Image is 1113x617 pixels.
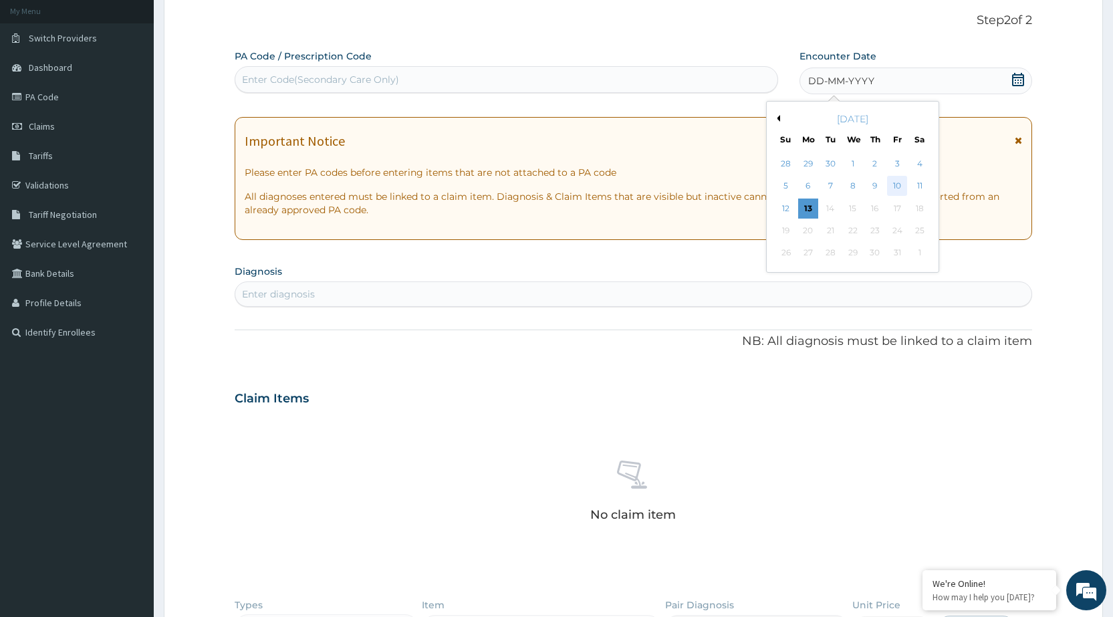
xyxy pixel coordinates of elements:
div: month 2025-10 [775,153,931,265]
div: Su [779,134,791,145]
div: Chat with us now [70,75,225,92]
div: Choose Friday, October 10th, 2025 [887,176,907,197]
label: Diagnosis [235,265,282,278]
div: We're Online! [933,578,1046,590]
div: Not available Wednesday, October 29th, 2025 [842,243,862,263]
span: Switch Providers [29,32,97,44]
img: d_794563401_company_1708531726252_794563401 [25,67,54,100]
div: Not available Thursday, October 16th, 2025 [865,199,885,219]
div: Enter Code(Secondary Care Only) [242,73,399,86]
div: Fr [892,134,903,145]
h1: Important Notice [245,134,345,148]
div: Choose Sunday, October 5th, 2025 [775,176,795,197]
p: Step 2 of 2 [235,13,1032,28]
div: Not available Saturday, October 25th, 2025 [909,221,929,241]
div: Th [869,134,880,145]
div: Not available Thursday, October 30th, 2025 [865,243,885,263]
span: We're online! [78,168,184,303]
div: Not available Saturday, October 18th, 2025 [909,199,929,219]
div: Not available Sunday, October 19th, 2025 [775,221,795,241]
div: Choose Sunday, October 12th, 2025 [775,199,795,219]
div: Choose Saturday, October 11th, 2025 [909,176,929,197]
p: All diagnoses entered must be linked to a claim item. Diagnosis & Claim Items that are visible bu... [245,190,1022,217]
div: Sa [914,134,925,145]
button: Previous Month [773,115,780,122]
p: No claim item [590,508,676,521]
label: Encounter Date [799,49,876,63]
div: Choose Monday, October 6th, 2025 [798,176,818,197]
textarea: Type your message and hit 'Enter' [7,365,255,412]
div: Not available Friday, October 17th, 2025 [887,199,907,219]
div: Choose Wednesday, October 8th, 2025 [842,176,862,197]
span: Tariffs [29,150,53,162]
div: Not available Tuesday, October 14th, 2025 [820,199,840,219]
span: Dashboard [29,61,72,74]
div: Choose Monday, October 13th, 2025 [798,199,818,219]
div: Not available Tuesday, October 28th, 2025 [820,243,840,263]
div: Not available Saturday, November 1st, 2025 [909,243,929,263]
div: Not available Thursday, October 23rd, 2025 [865,221,885,241]
span: Tariff Negotiation [29,209,97,221]
p: Please enter PA codes before entering items that are not attached to a PA code [245,166,1022,179]
div: Choose Tuesday, October 7th, 2025 [820,176,840,197]
div: Not available Friday, October 24th, 2025 [887,221,907,241]
span: Claims [29,120,55,132]
div: Not available Sunday, October 26th, 2025 [775,243,795,263]
div: Minimize live chat window [219,7,251,39]
label: PA Code / Prescription Code [235,49,372,63]
span: DD-MM-YYYY [808,74,874,88]
p: How may I help you today? [933,592,1046,603]
div: Choose Saturday, October 4th, 2025 [909,154,929,174]
div: Mo [802,134,814,145]
div: [DATE] [772,112,933,126]
div: We [847,134,858,145]
div: Not available Monday, October 27th, 2025 [798,243,818,263]
div: Choose Thursday, October 2nd, 2025 [865,154,885,174]
div: Not available Friday, October 31st, 2025 [887,243,907,263]
h3: Claim Items [235,392,309,406]
div: Tu [824,134,836,145]
div: Not available Tuesday, October 21st, 2025 [820,221,840,241]
div: Choose Monday, September 29th, 2025 [798,154,818,174]
div: Choose Sunday, September 28th, 2025 [775,154,795,174]
div: Not available Wednesday, October 22nd, 2025 [842,221,862,241]
div: Not available Monday, October 20th, 2025 [798,221,818,241]
p: NB: All diagnosis must be linked to a claim item [235,333,1032,350]
div: Choose Wednesday, October 1st, 2025 [842,154,862,174]
div: Not available Wednesday, October 15th, 2025 [842,199,862,219]
div: Choose Thursday, October 9th, 2025 [865,176,885,197]
div: Choose Tuesday, September 30th, 2025 [820,154,840,174]
div: Choose Friday, October 3rd, 2025 [887,154,907,174]
div: Enter diagnosis [242,287,315,301]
